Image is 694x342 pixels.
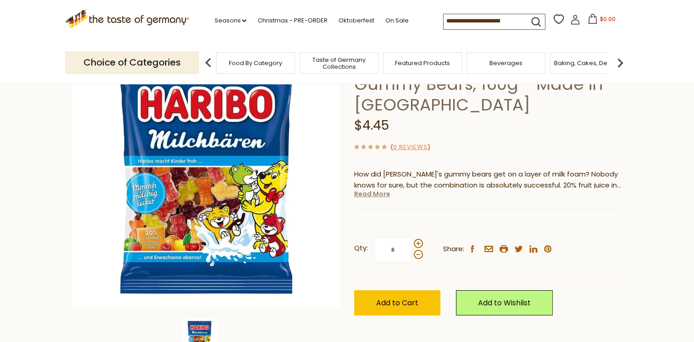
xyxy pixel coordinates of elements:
[354,116,389,134] span: $4.45
[72,40,340,308] img: Haribo Milch Baren
[354,53,622,115] h1: Haribo "Milch Bären" Milk Gummy Bears, 160g - Made in [GEOGRAPHIC_DATA]
[354,169,622,192] p: How did [PERSON_NAME]'s gummy bears get on a layer of milk foam? Nobody knows for sure, but the c...
[395,60,450,66] a: Featured Products
[611,54,629,72] img: next arrow
[257,16,327,26] a: Christmas - PRE-ORDER
[354,243,368,254] strong: Qty:
[354,290,440,315] button: Add to Cart
[199,54,217,72] img: previous arrow
[302,56,376,70] a: Taste of Germany Collections
[554,60,625,66] a: Baking, Cakes, Desserts
[65,51,199,74] p: Choice of Categories
[214,16,246,26] a: Seasons
[443,243,464,255] span: Share:
[489,60,522,66] a: Beverages
[456,290,553,315] a: Add to Wishlist
[385,16,408,26] a: On Sale
[600,15,615,23] span: $0.00
[393,143,428,152] a: 0 Reviews
[374,237,412,262] input: Qty:
[338,16,374,26] a: Oktoberfest
[582,14,621,28] button: $0.00
[229,60,282,66] a: Food By Category
[354,189,390,199] a: Read More
[376,298,418,308] span: Add to Cart
[390,143,430,151] span: ( )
